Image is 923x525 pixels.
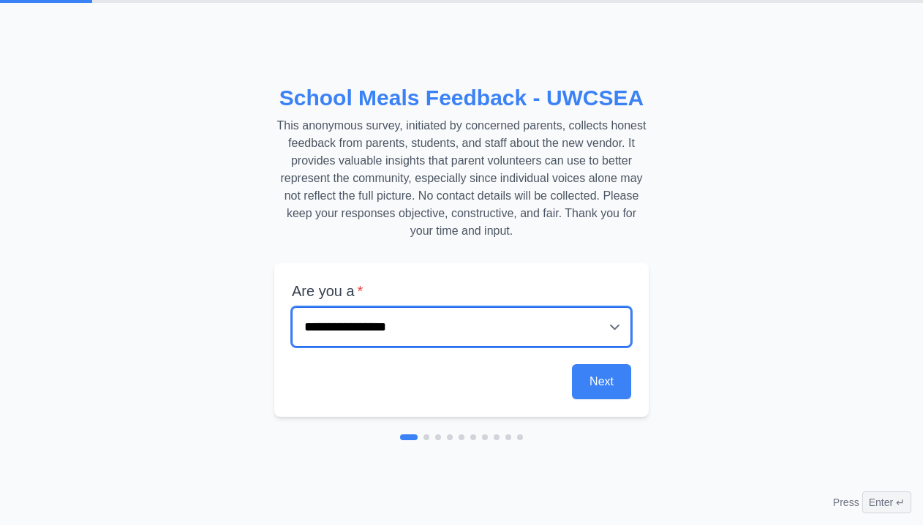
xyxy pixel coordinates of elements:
[572,364,631,399] button: Next
[862,491,911,513] span: Enter ↵
[274,117,649,240] p: This anonymous survey, initiated by concerned parents, collects honest feedback from parents, stu...
[274,85,649,111] h2: School Meals Feedback - UWCSEA
[833,491,911,513] div: Press
[292,281,631,301] label: Are you a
